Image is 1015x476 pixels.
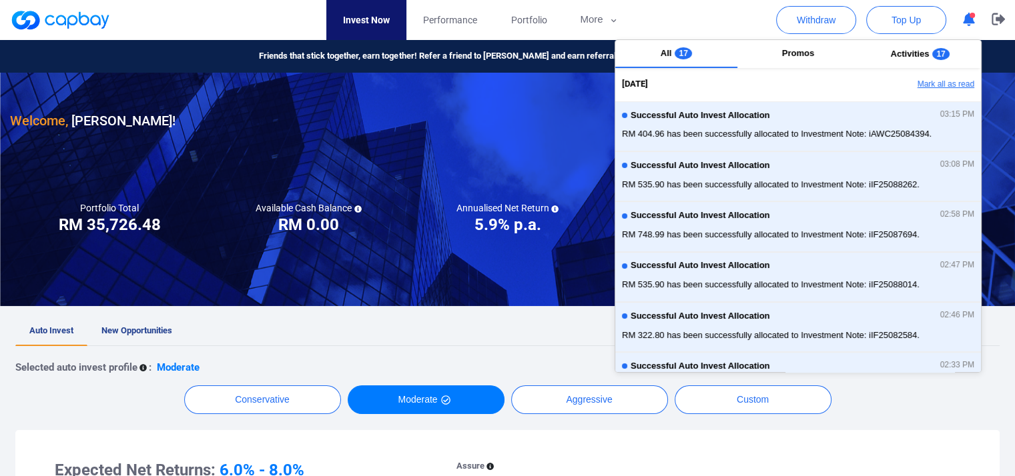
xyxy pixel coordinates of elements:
span: RM 404.96 has been successfully allocated to Investment Note: iAWC25084394. [622,127,974,141]
button: Successful Auto Invest Allocation02:58 PMRM 748.99 has been successfully allocated to Investment ... [615,201,981,251]
span: Successful Auto Invest Allocation [631,111,770,121]
span: RM 535.90 has been successfully allocated to Investment Note: iIF25088014. [622,278,974,291]
h3: [PERSON_NAME] ! [10,110,176,131]
button: Mark all as read [837,73,981,96]
button: Activities17 [859,40,981,68]
button: Promos [737,40,860,68]
span: RM 322.80 has been successfully allocated to Investment Note: iIF25082584. [622,329,974,342]
span: Friends that stick together, earn together! Refer a friend to [PERSON_NAME] and earn referral rew... [259,49,670,63]
span: Successful Auto Invest Allocation [631,361,770,371]
button: Moderate [348,385,504,414]
p: : [149,359,151,375]
p: Assure [456,459,484,473]
h5: Available Cash Balance [256,202,362,214]
button: Withdraw [776,6,856,34]
button: All17 [615,40,737,68]
span: [DATE] [622,77,648,91]
span: Top Up [892,13,921,27]
h5: Portfolio Total [80,202,139,214]
span: Successful Auto Invest Allocation [631,211,770,221]
button: Aggressive [511,385,668,414]
span: RM 535.90 has been successfully allocated to Investment Note: iIF25088262. [622,178,974,191]
button: Successful Auto Invest Allocation02:47 PMRM 535.90 has been successfully allocated to Investment ... [615,252,981,302]
span: Successful Auto Invest Allocation [631,261,770,271]
button: Successful Auto Invest Allocation03:08 PMRM 535.90 has been successfully allocated to Investment ... [615,151,981,201]
span: Welcome, [10,113,68,129]
h3: RM 0.00 [278,214,339,235]
span: Successful Auto Invest Allocation [631,311,770,321]
span: 02:46 PM [940,311,974,320]
span: Activities [891,49,930,59]
span: Promos [782,48,814,58]
span: Portfolio [511,13,547,27]
span: Performance [423,13,477,27]
p: Moderate [157,359,200,375]
h3: 5.9% p.a. [474,214,541,235]
button: Successful Auto Invest Allocation02:33 PMRM 251.23 has been successfully allocated to Investment ... [615,352,981,402]
span: RM 748.99 has been successfully allocated to Investment Note: iIF25087694. [622,228,974,241]
span: 02:33 PM [940,361,974,370]
button: Conservative [184,385,341,414]
h3: RM 35,726.48 [59,214,161,235]
span: 03:08 PM [940,160,974,169]
span: Auto Invest [29,325,73,335]
span: 03:15 PM [940,110,974,119]
span: 02:58 PM [940,210,974,219]
span: All [661,48,672,58]
span: 02:47 PM [940,261,974,270]
span: 17 [675,47,691,59]
p: Selected auto invest profile [15,359,137,375]
button: Top Up [866,6,946,34]
span: New Opportunities [101,325,172,335]
button: Successful Auto Invest Allocation03:15 PMRM 404.96 has been successfully allocated to Investment ... [615,101,981,151]
button: Successful Auto Invest Allocation02:46 PMRM 322.80 has been successfully allocated to Investment ... [615,302,981,352]
span: 17 [932,48,949,60]
h5: Annualised Net Return [456,202,559,214]
button: Custom [675,385,831,414]
span: Successful Auto Invest Allocation [631,161,770,171]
